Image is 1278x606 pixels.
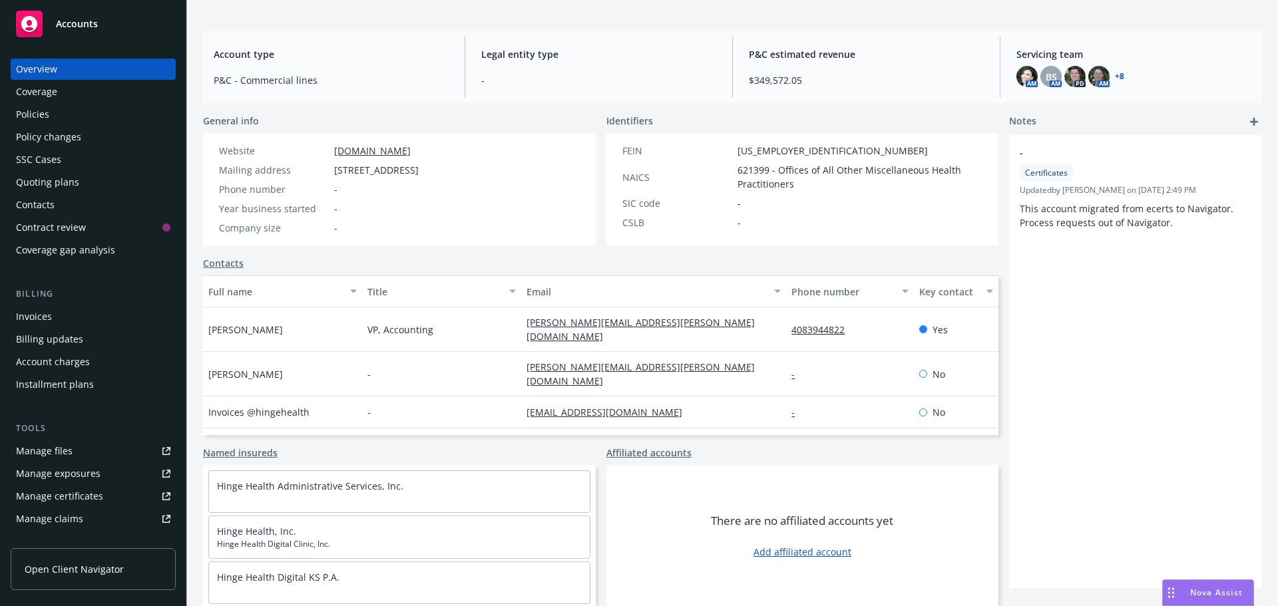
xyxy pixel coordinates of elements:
div: Full name [208,285,342,299]
span: Account type [214,47,449,61]
button: Full name [203,275,362,307]
div: Email [527,285,766,299]
div: Manage certificates [16,486,103,507]
div: Billing [11,287,176,301]
a: 4083944822 [791,323,855,336]
span: 621399 - Offices of All Other Miscellaneous Health Practitioners [738,163,983,191]
div: CSLB [622,216,732,229]
span: Invoices @hingehealth [208,405,310,419]
a: SSC Cases [11,149,176,170]
a: +8 [1115,73,1124,80]
div: Billing updates [16,329,83,350]
a: Add affiliated account [753,545,851,559]
span: - [738,196,741,210]
a: - [791,368,805,380]
span: [STREET_ADDRESS] [334,163,419,177]
div: Contract review [16,217,86,238]
span: - [738,216,741,229]
span: - [334,202,337,216]
span: Servicing team [1016,47,1251,61]
span: - [367,405,371,419]
a: Affiliated accounts [606,446,692,460]
div: Coverage gap analysis [16,239,115,261]
span: Certificates [1025,167,1068,179]
div: -CertificatesUpdatedby [PERSON_NAME] on [DATE] 2:49 PMThis account migrated from ecerts to Naviga... [1009,135,1262,240]
img: photo [1016,66,1038,87]
a: Coverage gap analysis [11,239,176,261]
a: Billing updates [11,329,176,350]
div: Manage BORs [16,531,79,552]
button: Email [521,275,786,307]
span: This account migrated from ecerts to Navigator. Process requests out of Navigator. [1020,202,1236,229]
a: [DOMAIN_NAME] [334,144,411,157]
div: Website [219,144,329,158]
a: Invoices [11,306,176,327]
span: VP, Accounting [367,323,433,337]
span: Nova Assist [1190,587,1243,598]
div: Manage files [16,440,73,462]
a: Overview [11,59,176,80]
a: add [1246,114,1262,130]
a: [PERSON_NAME][EMAIL_ADDRESS][PERSON_NAME][DOMAIN_NAME] [527,361,755,387]
img: photo [1064,66,1086,87]
div: NAICS [622,170,732,184]
div: Invoices [16,306,52,327]
a: Manage certificates [11,486,176,507]
div: Company size [219,221,329,235]
a: Manage claims [11,508,176,530]
a: [PERSON_NAME][EMAIL_ADDRESS][PERSON_NAME][DOMAIN_NAME] [527,316,755,343]
span: [US_EMPLOYER_IDENTIFICATION_NUMBER] [738,144,928,158]
a: Contacts [203,256,244,270]
div: Year business started [219,202,329,216]
a: Contract review [11,217,176,238]
div: FEIN [622,144,732,158]
button: Nova Assist [1162,579,1254,606]
div: Coverage [16,81,57,102]
a: Contacts [11,194,176,216]
div: Quoting plans [16,172,79,193]
a: Manage files [11,440,176,462]
span: No [933,405,945,419]
div: SIC code [622,196,732,210]
a: Coverage [11,81,176,102]
a: Manage BORs [11,531,176,552]
span: Open Client Navigator [25,562,124,576]
a: Installment plans [11,374,176,395]
a: Policy changes [11,126,176,148]
span: Identifiers [606,114,653,128]
span: No [933,367,945,381]
a: Policies [11,104,176,125]
a: Named insureds [203,446,278,460]
span: P&C estimated revenue [749,47,984,61]
span: - [1020,146,1217,160]
button: Phone number [786,275,913,307]
span: - [481,73,716,87]
a: Manage exposures [11,463,176,484]
div: Overview [16,59,57,80]
div: Drag to move [1163,580,1179,605]
span: Notes [1009,114,1036,130]
div: Manage exposures [16,463,101,484]
span: There are no affiliated accounts yet [711,513,893,529]
button: Title [362,275,521,307]
span: - [334,221,337,235]
div: Tools [11,422,176,435]
span: $349,572.05 [749,73,984,87]
div: Phone number [219,182,329,196]
div: Account charges [16,351,90,373]
div: Title [367,285,501,299]
div: Policy changes [16,126,81,148]
a: Quoting plans [11,172,176,193]
div: Phone number [791,285,893,299]
a: [EMAIL_ADDRESS][DOMAIN_NAME] [527,406,693,418]
span: Updated by [PERSON_NAME] on [DATE] 2:49 PM [1020,184,1251,196]
div: Manage claims [16,508,83,530]
span: - [367,367,371,381]
div: Installment plans [16,374,94,395]
div: Key contact [919,285,978,299]
span: Hinge Health Digital Clinic, Inc. [217,538,582,550]
a: - [791,406,805,418]
span: General info [203,114,259,128]
button: Key contact [914,275,998,307]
